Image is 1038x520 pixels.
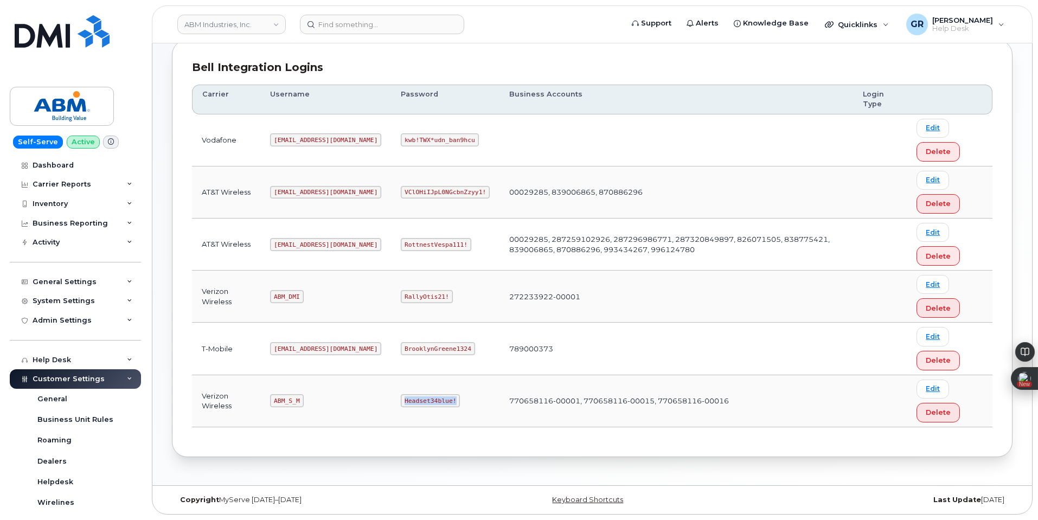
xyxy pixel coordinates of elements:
[192,166,260,219] td: AT&T Wireless
[743,18,809,29] span: Knowledge Base
[917,194,960,214] button: Delete
[391,85,499,114] th: Password
[917,327,949,346] a: Edit
[917,171,949,190] a: Edit
[917,275,949,294] a: Edit
[192,271,260,323] td: Verizon Wireless
[270,186,381,199] code: [EMAIL_ADDRESS][DOMAIN_NAME]
[192,323,260,375] td: T-Mobile
[917,119,949,138] a: Edit
[192,375,260,427] td: Verizon Wireless
[401,238,471,251] code: RottnestVespa111!
[260,85,391,114] th: Username
[192,85,260,114] th: Carrier
[499,219,853,271] td: 00029285, 287259102926, 287296986771, 287320849897, 826071505, 838775421, 839006865, 870886296, 9...
[177,15,286,34] a: ABM Industries, Inc.
[853,85,907,114] th: Login Type
[624,12,679,34] a: Support
[917,246,960,266] button: Delete
[270,394,303,407] code: ABM_S_M
[917,223,949,242] a: Edit
[679,12,726,34] a: Alerts
[732,496,1013,504] div: [DATE]
[499,85,853,114] th: Business Accounts
[917,403,960,422] button: Delete
[926,303,951,313] span: Delete
[499,375,853,427] td: 770658116-00001, 770658116-00015, 770658116-00016
[401,133,478,146] code: kwb!TWX*udn_ban9hcu
[933,496,981,504] strong: Last Update
[300,15,464,34] input: Find something...
[926,407,951,418] span: Delete
[817,14,896,35] div: Quicklinks
[192,114,260,166] td: Vodafone
[696,18,719,29] span: Alerts
[641,18,671,29] span: Support
[899,14,1012,35] div: Gabriel Rains
[270,238,381,251] code: [EMAIL_ADDRESS][DOMAIN_NAME]
[917,351,960,370] button: Delete
[926,251,951,261] span: Delete
[180,496,219,504] strong: Copyright
[911,18,924,31] span: GR
[192,60,992,75] div: Bell Integration Logins
[172,496,452,504] div: MyServe [DATE]–[DATE]
[401,394,460,407] code: Headset34blue!
[270,133,381,146] code: [EMAIL_ADDRESS][DOMAIN_NAME]
[838,20,877,29] span: Quicklinks
[499,166,853,219] td: 00029285, 839006865, 870886296
[401,290,452,303] code: RallyOtis21!
[552,496,623,504] a: Keyboard Shortcuts
[926,198,951,209] span: Delete
[932,16,993,24] span: [PERSON_NAME]
[926,146,951,157] span: Delete
[401,186,490,199] code: VClOHiIJpL0NGcbnZzyy1!
[726,12,816,34] a: Knowledge Base
[192,219,260,271] td: AT&T Wireless
[917,380,949,399] a: Edit
[270,290,303,303] code: ABM_DMI
[499,323,853,375] td: 789000373
[917,142,960,162] button: Delete
[926,355,951,365] span: Delete
[917,298,960,318] button: Delete
[401,342,475,355] code: BrooklynGreene1324
[270,342,381,355] code: [EMAIL_ADDRESS][DOMAIN_NAME]
[932,24,993,33] span: Help Desk
[499,271,853,323] td: 272233922-00001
